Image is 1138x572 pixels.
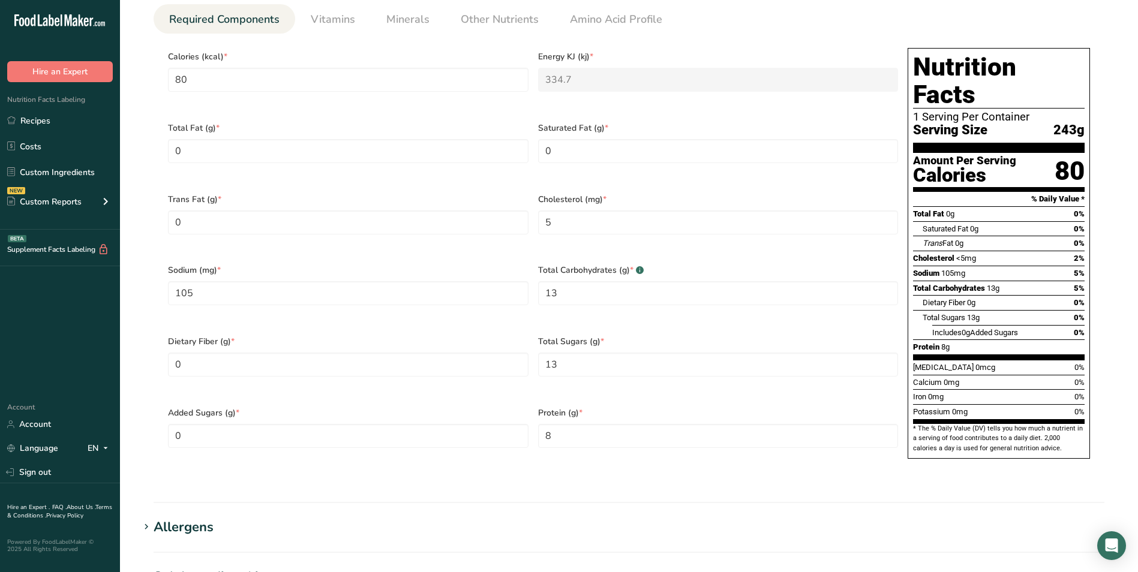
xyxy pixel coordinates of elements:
[168,122,529,134] span: Total Fat (g)
[913,254,954,263] span: Cholesterol
[1074,363,1085,372] span: 0%
[386,11,430,28] span: Minerals
[154,517,214,537] div: Allergens
[1074,269,1085,278] span: 5%
[944,378,959,387] span: 0mg
[923,239,953,248] span: Fat
[928,392,944,401] span: 0mg
[7,61,113,82] button: Hire an Expert
[913,363,974,372] span: [MEDICAL_DATA]
[970,224,978,233] span: 0g
[1074,313,1085,322] span: 0%
[538,193,899,206] span: Cholesterol (mg)
[168,335,529,348] span: Dietary Fiber (g)
[1074,209,1085,218] span: 0%
[169,11,280,28] span: Required Components
[913,155,1016,167] div: Amount Per Serving
[168,50,529,63] span: Calories (kcal)
[913,209,944,218] span: Total Fat
[913,111,1085,123] div: 1 Serving Per Container
[1074,298,1085,307] span: 0%
[7,503,112,520] a: Terms & Conditions .
[88,441,113,456] div: EN
[913,192,1085,206] section: % Daily Value *
[952,407,968,416] span: 0mg
[461,11,539,28] span: Other Nutrients
[1074,239,1085,248] span: 0%
[932,328,1018,337] span: Includes Added Sugars
[941,269,965,278] span: 105mg
[941,342,950,351] span: 8g
[1055,155,1085,187] div: 80
[946,209,954,218] span: 0g
[538,122,899,134] span: Saturated Fat (g)
[7,195,82,208] div: Custom Reports
[7,187,25,194] div: NEW
[1053,123,1085,138] span: 243g
[923,239,942,248] i: Trans
[913,392,926,401] span: Iron
[168,193,529,206] span: Trans Fat (g)
[913,284,985,293] span: Total Carbohydrates
[913,407,950,416] span: Potassium
[7,538,113,553] div: Powered By FoodLabelMaker © 2025 All Rights Reserved
[168,264,529,276] span: Sodium (mg)
[1074,254,1085,263] span: 2%
[1097,531,1126,560] div: Open Intercom Messenger
[923,313,965,322] span: Total Sugars
[913,424,1085,453] section: * The % Daily Value (DV) tells you how much a nutrient in a serving of food contributes to a dail...
[975,363,995,372] span: 0mcg
[7,438,58,459] a: Language
[913,378,942,387] span: Calcium
[1074,378,1085,387] span: 0%
[923,298,965,307] span: Dietary Fiber
[967,298,975,307] span: 0g
[7,503,50,511] a: Hire an Expert .
[913,269,939,278] span: Sodium
[923,224,968,233] span: Saturated Fat
[46,511,83,520] a: Privacy Policy
[52,503,67,511] a: FAQ .
[67,503,95,511] a: About Us .
[1074,224,1085,233] span: 0%
[538,50,899,63] span: Energy KJ (kj)
[967,313,980,322] span: 13g
[168,407,529,419] span: Added Sugars (g)
[962,328,970,337] span: 0g
[1074,392,1085,401] span: 0%
[538,407,899,419] span: Protein (g)
[311,11,355,28] span: Vitamins
[987,284,999,293] span: 13g
[570,11,662,28] span: Amino Acid Profile
[913,342,939,351] span: Protein
[1074,284,1085,293] span: 5%
[913,123,987,138] span: Serving Size
[913,53,1085,109] h1: Nutrition Facts
[1074,328,1085,337] span: 0%
[955,239,963,248] span: 0g
[913,167,1016,184] div: Calories
[1074,407,1085,416] span: 0%
[538,264,899,276] span: Total Carbohydrates (g)
[8,235,26,242] div: BETA
[956,254,976,263] span: <5mg
[538,335,899,348] span: Total Sugars (g)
